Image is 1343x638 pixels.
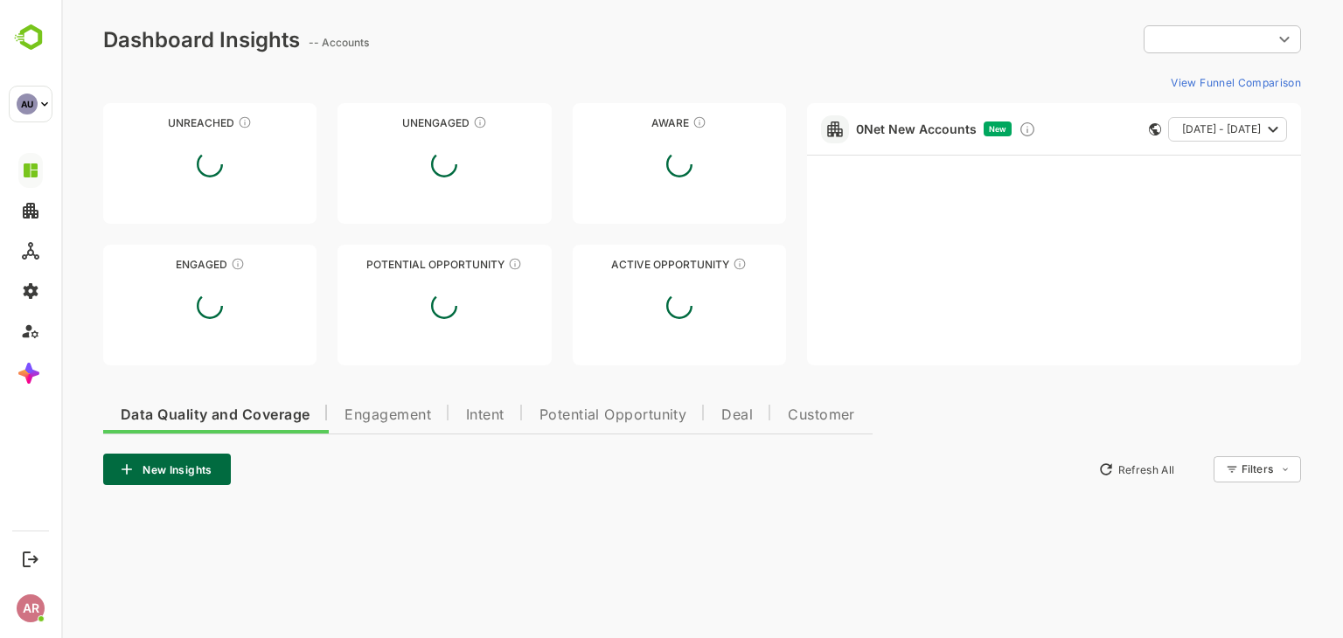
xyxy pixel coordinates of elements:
span: New [928,124,945,134]
div: Aware [511,116,725,129]
img: BambooboxLogoMark.f1c84d78b4c51b1a7b5f700c9845e183.svg [9,21,53,54]
span: [DATE] - [DATE] [1121,118,1200,141]
span: Customer [727,408,794,422]
button: Logout [18,547,42,571]
div: Filters [1180,462,1212,475]
div: Discover new ICP-fit accounts showing engagement — via intent surges, anonymous website visits, L... [957,121,975,138]
div: ​ [1082,24,1240,55]
button: [DATE] - [DATE] [1107,117,1226,142]
button: New Insights [42,454,170,485]
span: Intent [405,408,443,422]
div: Filters [1179,454,1240,485]
div: These accounts have not shown enough engagement and need nurturing [412,115,426,129]
div: Unreached [42,116,255,129]
button: Refresh All [1029,455,1121,483]
span: Potential Opportunity [478,408,626,422]
div: Active Opportunity [511,258,725,271]
a: 0Net New Accounts [795,121,915,136]
div: These accounts have open opportunities which might be at any of the Sales Stages [671,257,685,271]
div: Dashboard Insights [42,27,239,52]
button: View Funnel Comparison [1103,68,1240,96]
div: These accounts are MQAs and can be passed on to Inside Sales [447,257,461,271]
div: These accounts have just entered the buying cycle and need further nurturing [631,115,645,129]
div: Engaged [42,258,255,271]
div: Potential Opportunity [276,258,490,271]
div: AR [17,594,45,622]
div: These accounts have not been engaged with for a defined time period [177,115,191,129]
span: Data Quality and Coverage [59,408,248,422]
div: Unengaged [276,116,490,129]
div: AU [17,94,38,114]
span: Engagement [283,408,370,422]
ag: -- Accounts [247,36,313,49]
div: This card does not support filter and segments [1088,123,1100,135]
div: These accounts are warm, further nurturing would qualify them to MQAs [170,257,184,271]
span: Deal [660,408,692,422]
